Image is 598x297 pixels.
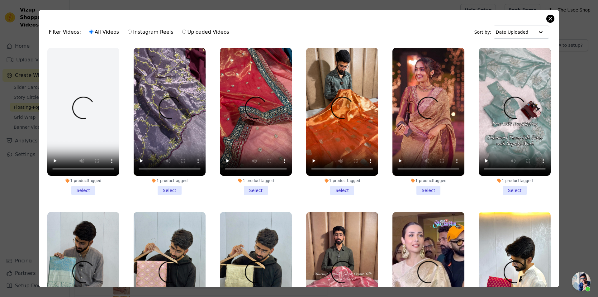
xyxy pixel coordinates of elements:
[47,178,119,183] div: 1 product tagged
[182,28,230,36] label: Uploaded Videos
[479,178,551,183] div: 1 product tagged
[572,272,591,291] div: Open chat
[306,178,378,183] div: 1 product tagged
[220,178,292,183] div: 1 product tagged
[547,15,554,22] button: Close modal
[392,178,464,183] div: 1 product tagged
[474,26,549,39] div: Sort by:
[89,28,119,36] label: All Videos
[134,178,206,183] div: 1 product tagged
[127,28,173,36] label: Instagram Reels
[49,25,233,39] div: Filter Videos:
